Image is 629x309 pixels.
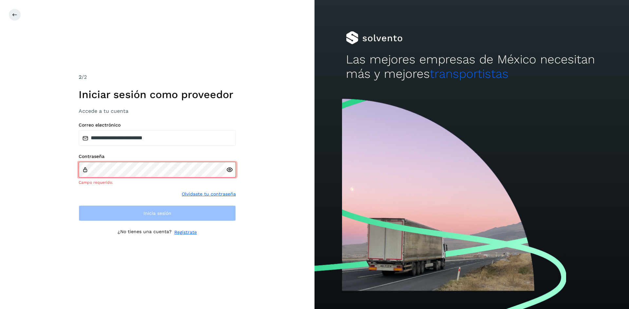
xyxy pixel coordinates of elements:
[79,108,236,114] h3: Accede a tu cuenta
[79,205,236,221] button: Inicia sesión
[79,180,236,185] div: Campo requerido.
[79,73,236,81] div: /2
[79,122,236,128] label: Correo electrónico
[346,52,598,81] h2: Las mejores empresas de México necesitan más y mejores
[118,229,172,236] p: ¿No tienes una cuenta?
[143,211,171,215] span: Inicia sesión
[79,74,82,80] span: 2
[174,229,197,236] a: Regístrate
[430,67,508,81] span: transportistas
[79,88,236,101] h1: Iniciar sesión como proveedor
[182,191,236,197] a: Olvidaste tu contraseña
[79,154,236,159] label: Contraseña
